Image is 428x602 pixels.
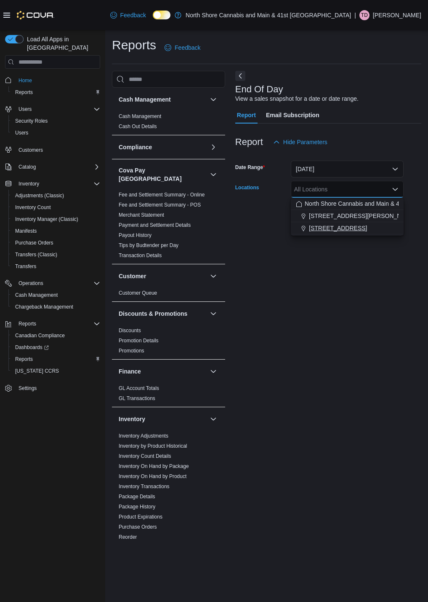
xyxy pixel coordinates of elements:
[112,325,225,359] div: Discounts & Promotions
[8,330,104,341] button: Canadian Compliance
[119,95,207,104] button: Cash Management
[15,179,43,189] button: Inventory
[12,261,100,271] span: Transfers
[15,356,33,363] span: Reports
[15,162,100,172] span: Catalog
[2,277,104,289] button: Operations
[119,473,186,479] a: Inventory On Hand by Product
[119,166,207,183] button: Cova Pay [GEOGRAPHIC_DATA]
[119,433,168,439] span: Inventory Adjustments
[235,71,245,81] button: Next
[119,415,207,423] button: Inventory
[119,367,141,376] h3: Finance
[12,116,51,126] a: Security Roles
[12,331,68,341] a: Canadian Compliance
[119,524,157,530] span: Purchase Orders
[270,134,331,150] button: Hide Parameters
[119,463,189,470] span: Inventory On Hand by Package
[2,74,104,86] button: Home
[8,190,104,202] button: Adjustments (Classic)
[12,366,100,376] span: Washington CCRS
[15,162,39,172] button: Catalog
[19,147,43,153] span: Customers
[119,212,164,218] a: Merchant Statement
[119,395,155,401] a: GL Transactions
[12,290,100,300] span: Cash Management
[119,123,157,130] span: Cash Out Details
[8,261,104,272] button: Transfers
[19,77,32,84] span: Home
[112,431,225,556] div: Inventory
[153,11,170,19] input: Dark Mode
[8,341,104,353] a: Dashboards
[119,385,159,391] a: GL Account Totals
[8,213,104,225] button: Inventory Manager (Classic)
[15,75,35,86] a: Home
[235,94,359,103] div: View a sales snapshot for a date or date range.
[2,161,104,173] button: Catalog
[15,145,100,155] span: Customers
[8,365,104,377] button: [US_STATE] CCRS
[15,278,100,288] span: Operations
[15,228,37,234] span: Manifests
[12,226,100,236] span: Manifests
[17,11,54,19] img: Cova
[119,232,152,238] a: Payout History
[24,35,100,52] span: Load All Apps in [GEOGRAPHIC_DATA]
[291,222,404,234] button: [STREET_ADDRESS]
[208,142,218,152] button: Compliance
[15,75,100,85] span: Home
[119,113,161,119] a: Cash Management
[112,37,156,54] h1: Reports
[15,204,51,211] span: Inventory Count
[119,415,145,423] h3: Inventory
[12,250,100,260] span: Transfers (Classic)
[15,129,28,136] span: Users
[8,353,104,365] button: Reports
[12,238,57,248] a: Purchase Orders
[12,366,62,376] a: [US_STATE] CCRS
[119,191,205,198] span: Fee and Settlement Summary - Online
[15,319,100,329] span: Reports
[119,202,201,208] span: Fee and Settlement Summary - POS
[12,128,32,138] a: Users
[119,338,159,344] a: Promotion Details
[12,116,100,126] span: Security Roles
[283,138,327,146] span: Hide Parameters
[119,328,141,333] a: Discounts
[19,320,36,327] span: Reports
[119,252,162,259] span: Transaction Details
[119,124,157,129] a: Cash Out Details
[309,224,367,232] span: [STREET_ADDRESS]
[119,212,164,218] span: Merchant Statement
[119,95,171,104] h3: Cash Management
[119,433,168,439] a: Inventory Adjustments
[119,453,171,460] span: Inventory Count Details
[8,301,104,313] button: Chargeback Management
[309,212,416,220] span: [STREET_ADDRESS][PERSON_NAME]
[119,534,137,540] a: Reorder
[119,192,205,198] a: Fee and Settlement Summary - Online
[107,7,149,24] a: Feedback
[119,367,207,376] button: Finance
[291,198,404,210] button: North Shore Cannabis and Main & 41st [GEOGRAPHIC_DATA]
[2,318,104,330] button: Reports
[119,309,187,318] h3: Discounts & Promotions
[373,10,421,20] p: [PERSON_NAME]
[112,190,225,264] div: Cova Pay [GEOGRAPHIC_DATA]
[12,202,100,212] span: Inventory Count
[112,383,225,407] div: Finance
[2,103,104,115] button: Users
[119,290,157,296] span: Customer Queue
[15,104,35,114] button: Users
[19,180,39,187] span: Inventory
[12,226,40,236] a: Manifests
[15,344,49,351] span: Dashboards
[15,239,53,246] span: Purchase Orders
[12,302,77,312] a: Chargeback Management
[235,84,283,94] h3: End Of Day
[2,178,104,190] button: Inventory
[119,514,162,520] a: Product Expirations
[119,443,187,449] a: Inventory by Product Historical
